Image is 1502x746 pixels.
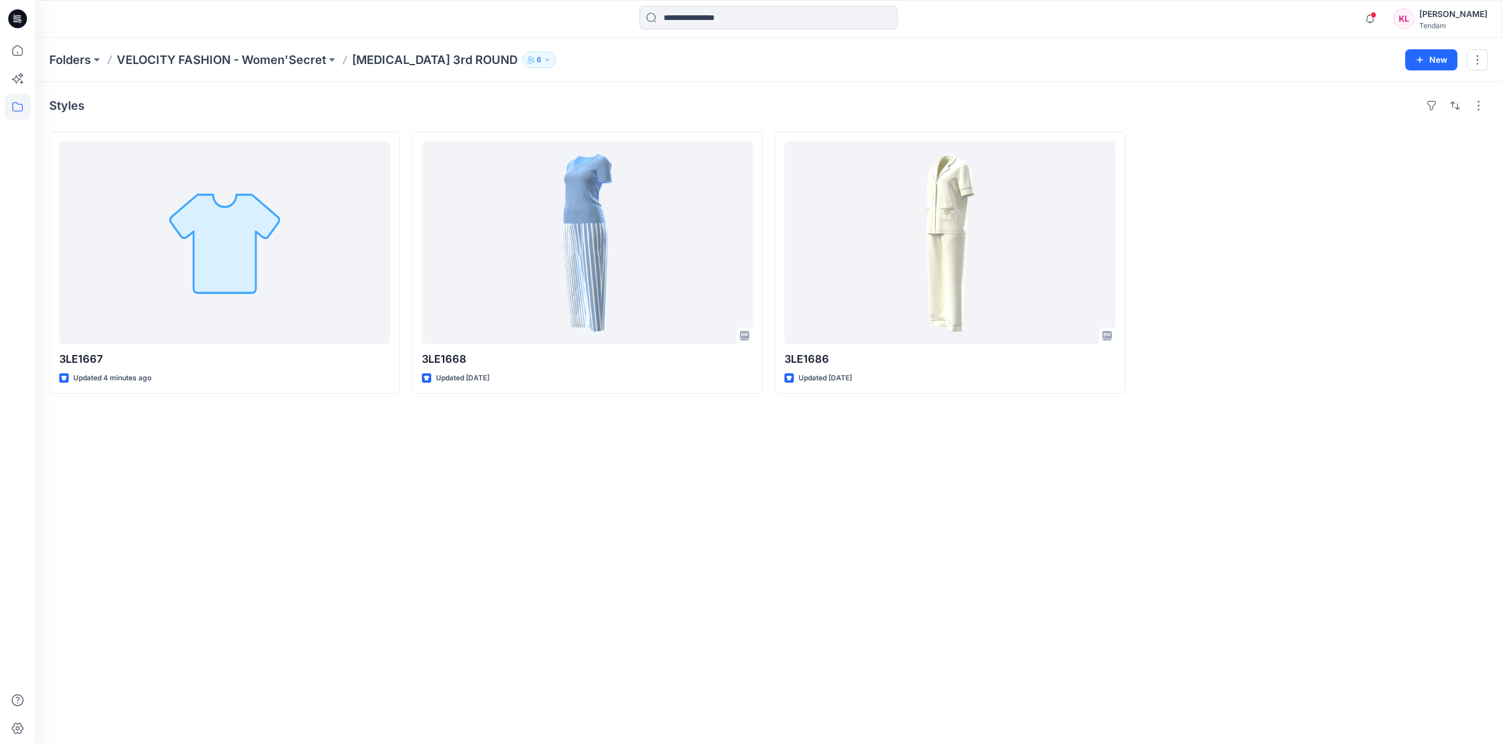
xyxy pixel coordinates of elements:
a: Folders [49,52,91,68]
p: Updated 4 minutes ago [73,372,151,384]
h4: Styles [49,99,84,113]
button: 6 [522,52,556,68]
p: Updated [DATE] [436,372,489,384]
a: VELOCITY FASHION - Women'Secret [117,52,326,68]
div: [PERSON_NAME] [1419,7,1487,21]
button: New [1405,49,1457,70]
a: 3LE1686 [784,141,1115,344]
p: Updated [DATE] [799,372,852,384]
a: 3LE1667 [59,141,390,344]
p: 3LE1686 [784,351,1115,367]
div: Tendam [1419,21,1487,30]
p: 6 [537,53,542,66]
p: 3LE1667 [59,351,390,367]
div: KL [1393,8,1415,29]
p: [MEDICAL_DATA] 3rd ROUND [352,52,517,68]
p: 3LE1668 [422,351,753,367]
a: 3LE1668 [422,141,753,344]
